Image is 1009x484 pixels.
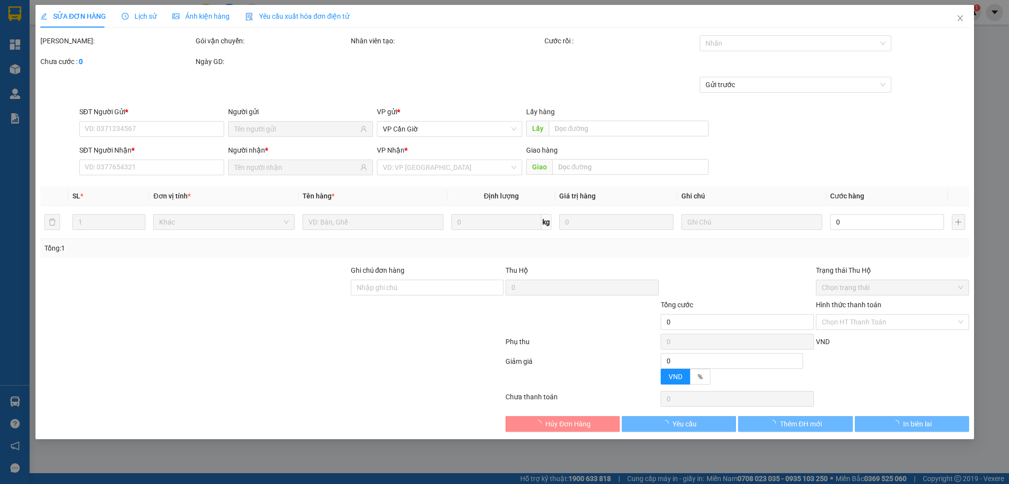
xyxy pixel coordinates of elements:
[360,126,367,132] span: user
[383,122,516,136] span: VP Cần Giờ
[559,214,673,230] input: 0
[822,280,963,295] span: Chọn trạng thái
[195,56,348,67] div: Ngày GD:
[172,12,230,20] span: Ảnh kiện hàng
[234,162,358,173] input: Tên người nhận
[79,145,224,156] div: SĐT Người Nhận
[79,106,224,117] div: SĐT Người Gửi
[245,13,253,21] img: icon
[302,214,443,230] input: VD: Bàn, Ghế
[44,243,390,254] div: Tổng: 1
[545,419,591,429] span: Hủy Đơn Hàng
[505,416,620,432] button: Hủy Đơn Hàng
[122,13,129,20] span: clock-circle
[526,108,554,116] span: Lấy hàng
[662,420,673,427] span: loading
[350,280,504,295] input: Ghi chú đơn hàng
[526,146,557,154] span: Giao hàng
[44,214,60,230] button: delete
[350,35,542,46] div: Nhân viên tạo:
[72,192,80,200] span: SL
[673,419,697,429] span: Yêu cầu
[195,35,348,46] div: Gói vận chuyển:
[559,192,596,200] span: Giá trị hàng
[377,106,522,117] div: VP gửi
[681,214,822,230] input: Ghi Chú
[172,13,179,20] span: picture
[705,77,885,92] span: Gửi trước
[504,356,660,389] div: Giảm giá
[816,301,881,309] label: Hình thức thanh toán
[228,145,373,156] div: Người nhận
[548,121,708,136] input: Dọc đường
[245,12,349,20] span: Yêu cầu xuất hóa đơn điện tử
[535,420,545,427] span: loading
[350,266,404,274] label: Ghi chú đơn hàng
[738,416,852,432] button: Thêm ĐH mới
[79,58,83,65] b: 0
[816,338,830,346] span: VND
[780,419,822,429] span: Thêm ĐH mới
[552,159,708,175] input: Dọc đường
[122,12,157,20] span: Lịch sử
[677,187,826,206] th: Ghi chú
[228,106,373,117] div: Người gửi
[484,192,519,200] span: Định lượng
[946,5,974,32] button: Close
[505,266,528,274] span: Thu Hộ
[661,301,693,309] span: Tổng cước
[504,391,660,409] div: Chưa thanh toán
[40,35,194,46] div: [PERSON_NAME]:
[40,12,106,20] span: SỬA ĐƠN HÀNG
[360,164,367,171] span: user
[903,419,931,429] span: In biên lai
[153,192,190,200] span: Đơn vị tính
[377,146,404,154] span: VP Nhận
[854,416,969,432] button: In biên lai
[526,159,552,175] span: Giao
[541,214,551,230] span: kg
[769,420,780,427] span: loading
[526,121,548,136] span: Lấy
[816,265,969,276] div: Trạng thái Thu Hộ
[892,420,903,427] span: loading
[40,13,47,20] span: edit
[159,215,288,229] span: Khác
[952,214,965,230] button: plus
[698,373,703,381] span: %
[669,373,682,381] span: VND
[302,192,334,200] span: Tên hàng
[622,416,736,432] button: Yêu cầu
[234,124,358,134] input: Tên người gửi
[40,56,194,67] div: Chưa cước :
[956,14,964,22] span: close
[544,35,698,46] div: Cước rồi :
[504,336,660,354] div: Phụ thu
[830,192,864,200] span: Cước hàng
